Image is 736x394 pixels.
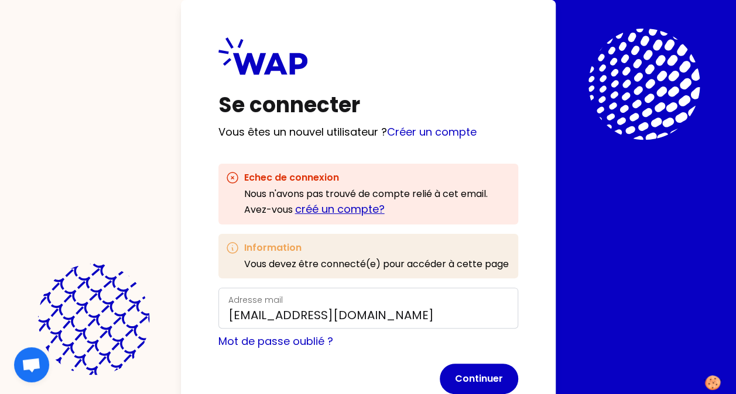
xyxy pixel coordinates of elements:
p: Vous êtes un nouvel utilisateur ? [218,124,518,140]
h3: Information [244,241,509,255]
a: Mot de passe oublié ? [218,334,333,348]
div: Nous n'avons pas trouvé de compte relié à cet email . Avez-vous [244,187,511,217]
label: Adresse mail [228,294,283,306]
a: Créer un compte [387,125,477,139]
h1: Se connecter [218,94,518,117]
h3: Echec de connexion [244,171,511,185]
button: Continuer [440,364,518,394]
div: Ouvrir le chat [14,347,49,382]
p: Vous devez être connecté(e) pour accéder à cette page [244,257,509,271]
a: créé un compte? [295,202,385,216]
